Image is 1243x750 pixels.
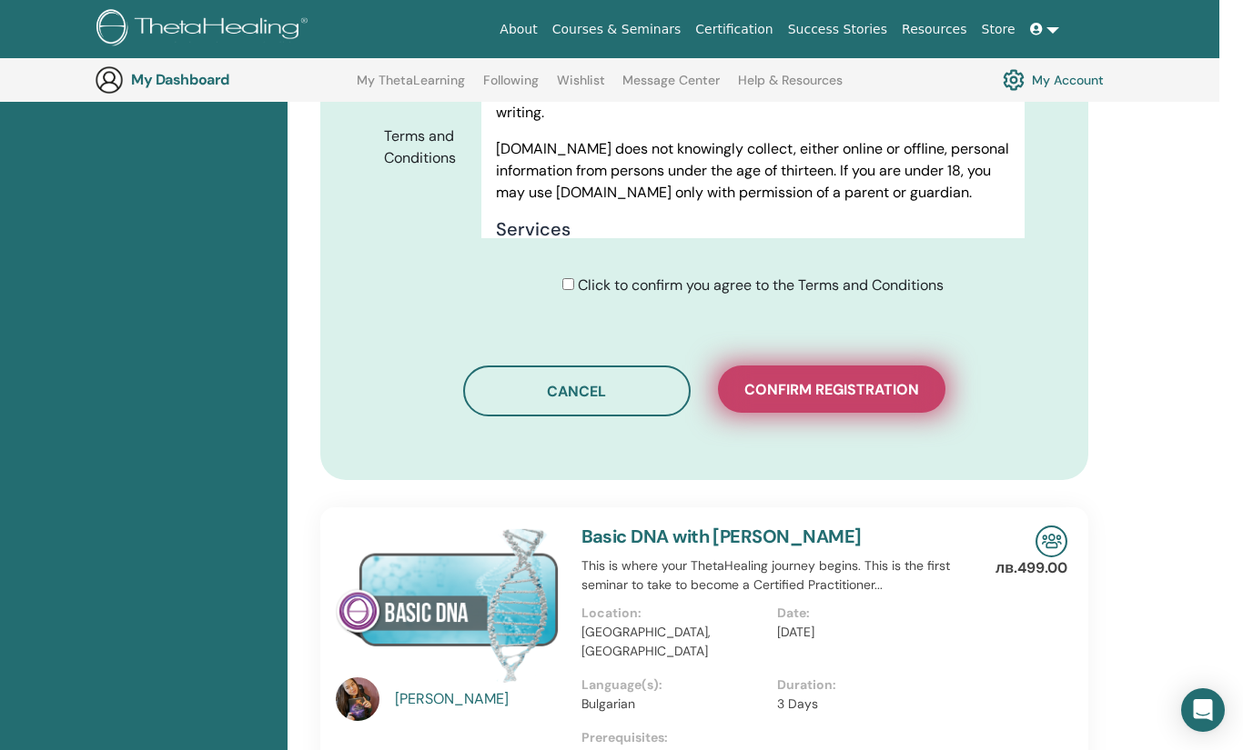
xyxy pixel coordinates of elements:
p: [DOMAIN_NAME] does not knowingly collect, either online or offline, personal information from per... [496,138,1010,204]
span: Click to confirm you agree to the Terms and Conditions [578,275,944,295]
a: Store [975,13,1023,46]
a: [PERSON_NAME] [395,688,563,710]
p: Language(s): [581,675,766,695]
button: Confirm registration [718,365,945,413]
span: Confirm registration [744,380,919,399]
button: Cancel [463,365,691,416]
img: In-Person Seminar [1036,525,1067,557]
a: Wishlist [557,73,605,102]
a: My ThetaLearning [357,73,465,102]
p: лв.499.00 [995,557,1067,579]
img: generic-user-icon.jpg [95,65,124,95]
a: About [492,13,544,46]
p: Duration: [777,675,962,695]
a: Resources [894,13,975,46]
a: Basic DNA with [PERSON_NAME] [581,525,862,548]
h4: Services [496,218,1010,240]
div: Open Intercom Messenger [1181,688,1225,732]
p: Location: [581,604,766,623]
p: Prerequisites: [581,728,974,747]
span: Cancel [547,382,606,401]
p: Date: [777,604,962,623]
img: Basic DNA [336,525,560,683]
a: Help & Resources [738,73,843,102]
p: 3 Days [777,695,962,714]
h3: My Dashboard [131,71,313,88]
label: Terms and Conditions [370,119,481,175]
a: Success Stories [781,13,894,46]
img: default.jpg [336,677,379,721]
img: cog.svg [1003,65,1025,95]
a: Certification [688,13,780,46]
img: logo.png [96,9,314,50]
a: Courses & Seminars [545,13,689,46]
p: This is where your ThetaHealing journey begins. This is the first seminar to take to become a Cer... [581,556,974,595]
p: [GEOGRAPHIC_DATA], [GEOGRAPHIC_DATA] [581,623,766,661]
a: My Account [1003,65,1104,95]
a: Following [483,73,539,102]
p: Bulgarian [581,695,766,714]
a: Message Center [622,73,720,102]
p: [DATE] [777,623,962,642]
